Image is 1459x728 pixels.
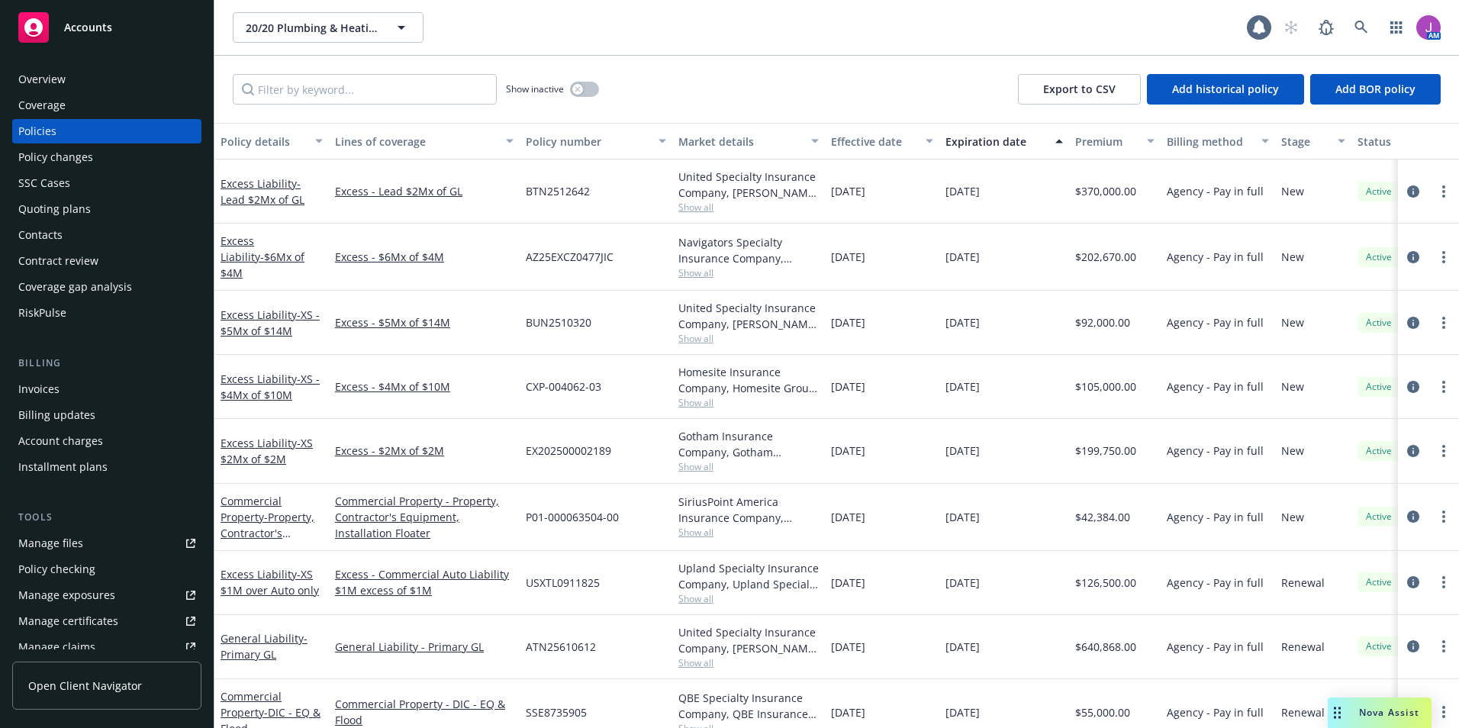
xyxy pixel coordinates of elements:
span: Active [1364,316,1394,330]
span: Open Client Navigator [28,678,142,694]
a: SSC Cases [12,171,201,195]
span: Agency - Pay in full [1167,704,1264,720]
span: [DATE] [945,378,980,395]
span: $42,384.00 [1075,509,1130,525]
a: Excess Liability [221,436,313,466]
span: New [1281,443,1304,459]
span: [DATE] [945,314,980,330]
span: $199,750.00 [1075,443,1136,459]
a: Excess Liability [221,372,320,402]
span: ATN25610612 [526,639,596,655]
a: circleInformation [1404,507,1422,526]
a: circleInformation [1404,182,1422,201]
span: BUN2510320 [526,314,591,330]
button: Add historical policy [1147,74,1304,105]
a: Accounts [12,6,201,49]
button: 20/20 Plumbing & Heating, Inc. [233,12,424,43]
button: Market details [672,123,825,159]
div: Navigators Specialty Insurance Company, Hartford Insurance Group, Brown & Riding Insurance Servic... [678,234,819,266]
span: $126,500.00 [1075,575,1136,591]
a: Commercial Property - Property, Contractor's Equipment, Installation Floater [335,493,514,541]
a: Coverage [12,93,201,118]
span: New [1281,249,1304,265]
button: Policy details [214,123,329,159]
a: Search [1346,12,1377,43]
a: Excess - Lead $2Mx of GL [335,183,514,199]
span: New [1281,378,1304,395]
span: Active [1364,250,1394,264]
span: Renewal [1281,639,1325,655]
div: Manage files [18,531,83,556]
span: Add historical policy [1172,82,1279,96]
a: Excess Liability [221,308,320,338]
a: Manage exposures [12,583,201,607]
div: Contacts [18,223,63,247]
span: New [1281,183,1304,199]
span: Accounts [64,21,112,34]
span: Show all [678,592,819,605]
div: Tools [12,510,201,525]
a: Manage certificates [12,609,201,633]
span: Show all [678,460,819,473]
a: more [1435,507,1453,526]
span: - Property, Contractor's Equipment & Installation Floater [221,510,316,572]
a: Billing updates [12,403,201,427]
span: Nova Assist [1359,706,1419,719]
div: Gotham Insurance Company, Gotham Insurance Company, Brown & Riding Insurance Services, Inc. [678,428,819,460]
span: - XS - $5Mx of $14M [221,308,320,338]
div: SiriusPoint America Insurance Company, SiriusPoint, Distinguished Programs Group, LLC [678,494,819,526]
span: - $6Mx of $4M [221,250,304,280]
span: Active [1364,510,1394,523]
button: Nova Assist [1328,697,1432,728]
span: Show all [678,396,819,409]
span: New [1281,509,1304,525]
span: [DATE] [831,639,865,655]
a: more [1435,248,1453,266]
span: Active [1364,639,1394,653]
span: - XS $1M over Auto only [221,567,319,598]
div: United Specialty Insurance Company, [PERSON_NAME] Insurance, Brown & Riding Insurance Services, Inc. [678,300,819,332]
a: circleInformation [1404,442,1422,460]
span: BTN2512642 [526,183,590,199]
div: Manage claims [18,635,95,659]
div: Status [1358,134,1451,150]
div: SSC Cases [18,171,70,195]
span: [DATE] [831,314,865,330]
div: Upland Specialty Insurance Company, Upland Specialty Insurance Company, Brown & Riding Insurance ... [678,560,819,592]
div: Overview [18,67,66,92]
input: Filter by keyword... [233,74,497,105]
span: Add BOR policy [1335,82,1416,96]
span: $92,000.00 [1075,314,1130,330]
span: AZ25EXCZ0477JIC [526,249,614,265]
a: General Liability - Primary GL [335,639,514,655]
span: USXTL0911825 [526,575,600,591]
span: New [1281,314,1304,330]
a: circleInformation [1404,378,1422,396]
a: Excess - $4Mx of $10M [335,378,514,395]
div: Drag to move [1328,697,1347,728]
span: [DATE] [945,443,980,459]
button: Export to CSV [1018,74,1141,105]
span: [DATE] [945,509,980,525]
div: Effective date [831,134,916,150]
a: Installment plans [12,455,201,479]
button: Lines of coverage [329,123,520,159]
a: Excess - Commercial Auto Liability $1M excess of $1M [335,566,514,598]
a: Contract review [12,249,201,273]
a: RiskPulse [12,301,201,325]
div: Manage certificates [18,609,118,633]
span: [DATE] [831,378,865,395]
span: Active [1364,444,1394,458]
span: Agency - Pay in full [1167,509,1264,525]
a: circleInformation [1404,248,1422,266]
div: Manage exposures [18,583,115,607]
span: Active [1364,185,1394,198]
a: Excess Liability [221,176,304,207]
span: 20/20 Plumbing & Heating, Inc. [246,20,378,36]
div: Coverage [18,93,66,118]
span: Active [1364,380,1394,394]
div: Policy changes [18,145,93,169]
span: Renewal [1281,704,1325,720]
a: more [1435,703,1453,721]
button: Add BOR policy [1310,74,1441,105]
